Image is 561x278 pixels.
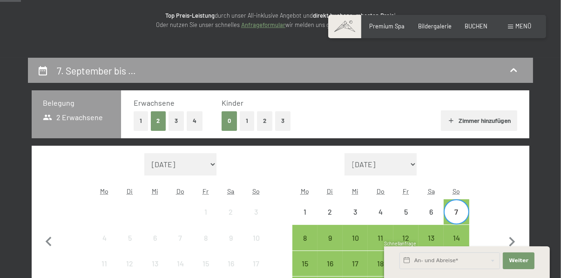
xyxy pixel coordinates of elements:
[419,225,444,250] div: Sat Sep 13 2025
[169,234,192,258] div: 7
[176,187,184,195] abbr: Donnerstag
[394,208,418,231] div: 5
[92,225,117,250] div: Mon Aug 04 2025
[117,225,142,250] div: Tue Aug 05 2025
[369,234,392,258] div: 11
[343,199,368,224] div: Wed Sep 03 2025
[465,22,487,30] a: BUCHEN
[368,251,393,276] div: Thu Sep 18 2025
[453,187,460,195] abbr: Sonntag
[343,251,368,276] div: Wed Sep 17 2025
[318,251,343,276] div: Tue Sep 16 2025
[318,225,343,250] div: Tue Sep 09 2025
[393,199,419,224] div: Fri Sep 05 2025
[419,225,444,250] div: Abreise möglich
[419,234,443,258] div: 13
[318,225,343,250] div: Abreise möglich
[152,187,158,195] abbr: Mittwoch
[318,251,343,276] div: Abreise möglich
[509,257,528,264] span: Weiter
[243,199,269,224] div: Sun Aug 03 2025
[393,225,419,250] div: Fri Sep 12 2025
[193,225,218,250] div: Fri Aug 08 2025
[318,199,343,224] div: Tue Sep 02 2025
[444,225,469,250] div: Sun Sep 14 2025
[344,234,367,258] div: 10
[57,65,136,76] h2: 7. September bis …
[243,251,269,276] div: Sun Aug 17 2025
[194,208,217,231] div: 1
[43,112,103,122] span: 2 Erwachsene
[187,111,203,130] button: 4
[101,187,109,195] abbr: Montag
[368,225,393,250] div: Abreise möglich
[227,187,234,195] abbr: Samstag
[194,234,217,258] div: 8
[243,251,269,276] div: Abreise nicht möglich
[428,187,435,195] abbr: Samstag
[292,199,318,224] div: Mon Sep 01 2025
[343,199,368,224] div: Abreise nicht möglich
[218,199,243,224] div: Sat Aug 02 2025
[134,111,148,130] button: 1
[240,111,254,130] button: 1
[418,22,452,30] span: Bildergalerie
[503,252,534,269] button: Weiter
[344,208,367,231] div: 3
[419,199,444,224] div: Abreise nicht möglich
[313,12,350,19] strong: direkt buchen
[368,251,393,276] div: Abreise möglich
[134,98,175,107] span: Erwachsene
[95,11,467,30] p: durch unser All-inklusive Angebot und zum ! Oder nutzen Sie unser schnelles wir melden uns gleich...
[370,22,405,30] a: Premium Spa
[292,199,318,224] div: Abreise nicht möglich
[168,251,193,276] div: Thu Aug 14 2025
[92,251,117,276] div: Mon Aug 11 2025
[168,251,193,276] div: Abreise nicht möglich
[43,98,110,108] h3: Belegung
[142,225,168,250] div: Abreise nicht möglich
[244,234,268,258] div: 10
[219,208,243,231] div: 2
[515,22,531,30] span: Menü
[301,187,309,195] abbr: Montag
[343,225,368,250] div: Wed Sep 10 2025
[384,241,416,246] span: Schnellanfrage
[393,199,419,224] div: Abreise nicht möglich
[368,199,393,224] div: Thu Sep 04 2025
[419,208,443,231] div: 6
[193,251,218,276] div: Fri Aug 15 2025
[318,234,342,258] div: 9
[117,225,142,250] div: Abreise nicht möglich
[169,111,184,130] button: 3
[318,199,343,224] div: Abreise nicht möglich
[419,199,444,224] div: Sat Sep 06 2025
[168,225,193,250] div: Thu Aug 07 2025
[117,251,142,276] div: Abreise nicht möglich
[252,187,260,195] abbr: Sonntag
[117,251,142,276] div: Tue Aug 12 2025
[393,225,419,250] div: Abreise möglich
[243,225,269,250] div: Abreise nicht möglich
[218,251,243,276] div: Sat Aug 16 2025
[327,187,333,195] abbr: Dienstag
[292,225,318,250] div: Mon Sep 08 2025
[142,251,168,276] div: Wed Aug 13 2025
[243,199,269,224] div: Abreise nicht möglich
[193,251,218,276] div: Abreise nicht möglich
[127,187,133,195] abbr: Dienstag
[118,234,142,258] div: 5
[445,208,468,231] div: 7
[193,225,218,250] div: Abreise nicht möglich
[92,225,117,250] div: Abreise nicht möglich
[218,225,243,250] div: Abreise nicht möglich
[352,187,358,195] abbr: Mittwoch
[165,12,215,19] strong: Top Preis-Leistung
[444,225,469,250] div: Abreise möglich
[444,199,469,224] div: Sun Sep 07 2025
[222,98,243,107] span: Kinder
[143,234,167,258] div: 6
[218,199,243,224] div: Abreise nicht möglich
[394,234,418,258] div: 12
